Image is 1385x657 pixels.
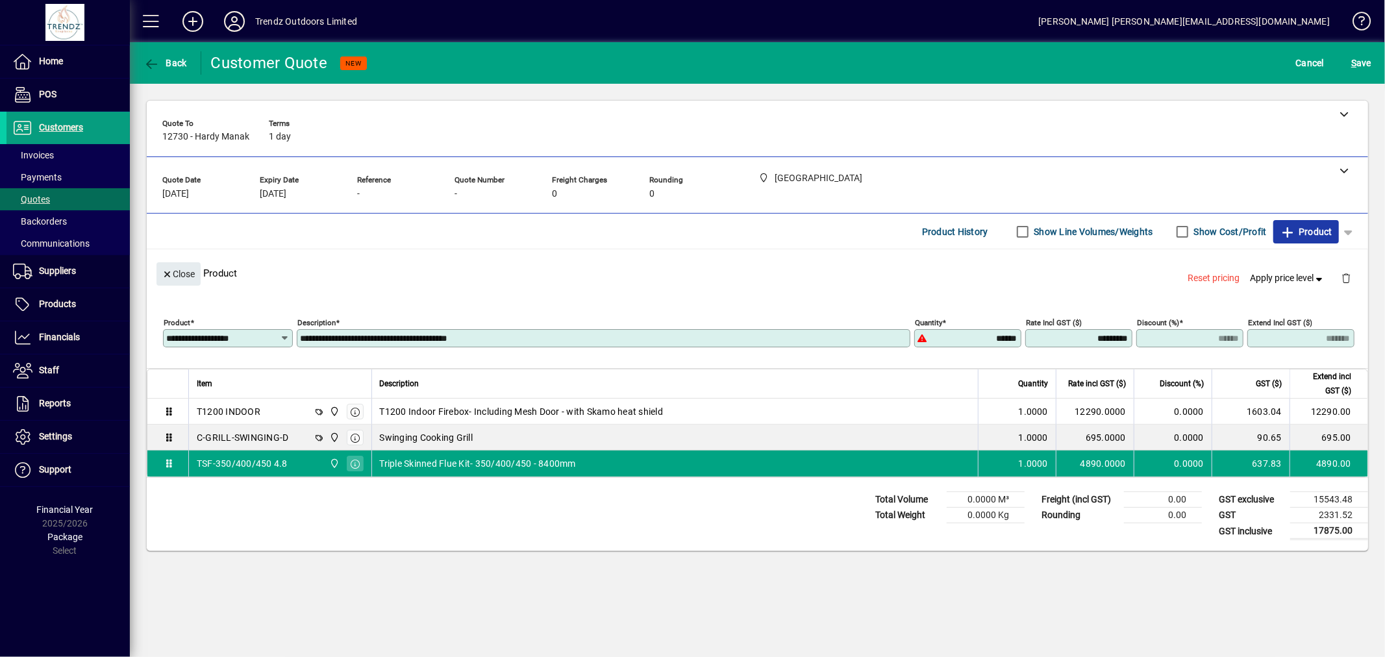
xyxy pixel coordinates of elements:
[1290,508,1368,523] td: 2331.52
[164,318,190,327] mat-label: Product
[326,404,341,419] span: New Plymouth
[1212,523,1290,539] td: GST inclusive
[6,255,130,288] a: Suppliers
[1298,369,1351,398] span: Extend incl GST ($)
[380,431,473,444] span: Swinging Cooking Grill
[552,189,557,199] span: 0
[39,365,59,375] span: Staff
[1019,431,1049,444] span: 1.0000
[380,457,576,470] span: Triple Skinned Flue Kit- 350/400/450 - 8400mm
[143,58,187,68] span: Back
[1192,225,1267,238] label: Show Cost/Profit
[147,249,1368,297] div: Product
[13,216,67,227] span: Backorders
[140,51,190,75] button: Back
[922,221,988,242] span: Product History
[1330,272,1362,284] app-page-header-button: Delete
[1330,262,1362,293] button: Delete
[1212,508,1290,523] td: GST
[39,89,56,99] span: POS
[1245,267,1331,290] button: Apply price level
[1280,221,1332,242] span: Product
[162,132,249,142] span: 12730 - Hardy Manak
[1035,492,1124,508] td: Freight (incl GST)
[39,464,71,475] span: Support
[6,454,130,486] a: Support
[6,354,130,387] a: Staff
[345,59,362,68] span: NEW
[1134,425,1212,451] td: 0.0000
[1290,425,1367,451] td: 695.00
[1290,451,1367,477] td: 4890.00
[917,220,993,243] button: Product History
[1019,405,1049,418] span: 1.0000
[39,299,76,309] span: Products
[1296,53,1325,73] span: Cancel
[153,267,204,279] app-page-header-button: Close
[37,504,94,515] span: Financial Year
[6,321,130,354] a: Financials
[1290,399,1367,425] td: 12290.00
[13,194,50,205] span: Quotes
[1064,405,1126,418] div: 12290.0000
[1290,492,1368,508] td: 15543.48
[1124,492,1202,508] td: 0.00
[380,405,664,418] span: T1200 Indoor Firebox- Including Mesh Door - with Skamo heat shield
[47,532,82,542] span: Package
[162,264,195,285] span: Close
[13,238,90,249] span: Communications
[1212,425,1290,451] td: 90.65
[6,79,130,111] a: POS
[6,388,130,420] a: Reports
[649,189,655,199] span: 0
[6,421,130,453] a: Settings
[357,189,360,199] span: -
[197,457,288,470] div: TSF-350/400/450 4.8
[1273,220,1339,243] button: Product
[1256,377,1282,391] span: GST ($)
[1293,51,1328,75] button: Cancel
[197,377,212,391] span: Item
[39,122,83,132] span: Customers
[947,492,1025,508] td: 0.0000 M³
[326,430,341,445] span: New Plymouth
[1351,53,1371,73] span: ave
[197,405,260,418] div: T1200 INDOOR
[162,189,189,199] span: [DATE]
[455,189,457,199] span: -
[6,210,130,232] a: Backorders
[1348,51,1375,75] button: Save
[297,318,336,327] mat-label: Description
[1064,457,1126,470] div: 4890.0000
[1064,431,1126,444] div: 695.0000
[1137,318,1179,327] mat-label: Discount (%)
[1343,3,1369,45] a: Knowledge Base
[214,10,255,33] button: Profile
[1290,523,1368,539] td: 17875.00
[1019,457,1049,470] span: 1.0000
[211,53,328,73] div: Customer Quote
[1351,58,1356,68] span: S
[172,10,214,33] button: Add
[260,189,286,199] span: [DATE]
[915,318,942,327] mat-label: Quantity
[1038,11,1330,32] div: [PERSON_NAME] [PERSON_NAME][EMAIL_ADDRESS][DOMAIN_NAME]
[39,398,71,408] span: Reports
[1212,399,1290,425] td: 1603.04
[1248,318,1312,327] mat-label: Extend incl GST ($)
[13,172,62,182] span: Payments
[1032,225,1153,238] label: Show Line Volumes/Weights
[6,144,130,166] a: Invoices
[6,288,130,321] a: Products
[1160,377,1204,391] span: Discount (%)
[1018,377,1048,391] span: Quantity
[39,431,72,441] span: Settings
[130,51,201,75] app-page-header-button: Back
[1183,267,1245,290] button: Reset pricing
[6,166,130,188] a: Payments
[1212,492,1290,508] td: GST exclusive
[1212,451,1290,477] td: 637.83
[869,508,947,523] td: Total Weight
[255,11,357,32] div: Trendz Outdoors Limited
[6,188,130,210] a: Quotes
